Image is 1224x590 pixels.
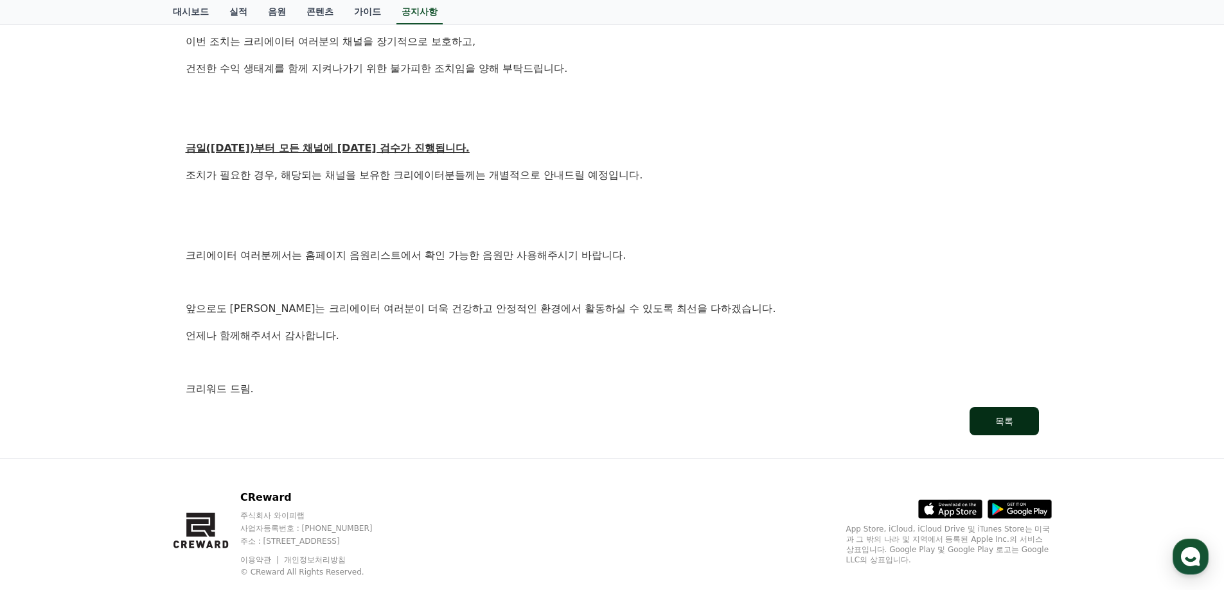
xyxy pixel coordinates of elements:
[240,567,397,577] p: © CReward All Rights Reserved.
[186,33,1039,50] p: 이번 조치는 크리에이터 여러분의 채널을 장기적으로 보호하고,
[166,407,247,439] a: 설정
[186,407,1039,435] a: 목록
[40,426,48,437] span: 홈
[240,536,397,546] p: 주소 : [STREET_ADDRESS]
[118,427,133,437] span: 대화
[186,60,1039,77] p: 건전한 수익 생태계를 함께 지켜나가기 위한 불가피한 조치임을 양해 부탁드립니다.
[186,142,470,154] u: 금일([DATE])부터 모든 채널에 [DATE] 검수가 진행됩니다.
[85,407,166,439] a: 대화
[240,510,397,521] p: 주식회사 와이피랩
[995,415,1013,428] div: 목록
[186,381,1039,397] p: 크리워드 드림.
[970,407,1039,435] button: 목록
[240,490,397,505] p: CReward
[186,327,1039,344] p: 언제나 함께해주셔서 감사합니다.
[846,524,1052,565] p: App Store, iCloud, iCloud Drive 및 iTunes Store는 미국과 그 밖의 나라 및 지역에서 등록된 Apple Inc.의 서비스 상표입니다. Goo...
[4,407,85,439] a: 홈
[186,300,1039,317] p: 앞으로도 [PERSON_NAME]는 크리에이터 여러분이 더욱 건강하고 안정적인 환경에서 활동하실 수 있도록 최선을 다하겠습니다.
[240,555,281,564] a: 이용약관
[186,247,1039,264] p: 크리에이터 여러분께서는 홈페이지 음원리스트에서 확인 가능한 음원만 사용해주시기 바랍니다.
[240,523,397,534] p: 사업자등록번호 : [PHONE_NUMBER]
[186,167,1039,184] p: 조치가 필요한 경우, 해당되는 채널을 보유한 크리에이터분들께는 개별적으로 안내드릴 예정입니다.
[199,426,214,437] span: 설정
[284,555,346,564] a: 개인정보처리방침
